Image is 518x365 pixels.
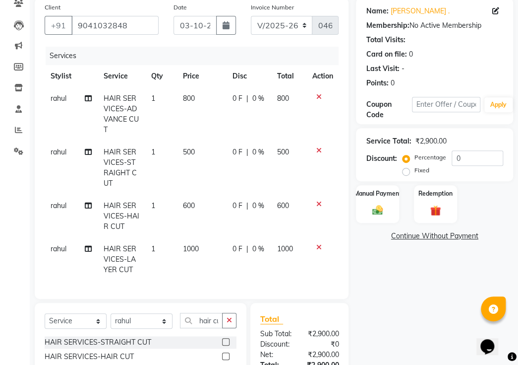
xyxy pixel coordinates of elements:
span: HAIR SERVICES-LAYER CUT [103,244,136,274]
input: Search by Name/Mobile/Email/Code [71,16,159,35]
span: 0 F [232,201,242,211]
th: Total [271,65,306,87]
span: 0 % [252,147,264,157]
span: 0 % [252,244,264,254]
label: Percentage [414,153,446,162]
div: Name: [366,6,388,16]
button: +91 [45,16,72,35]
label: Manual Payment [354,189,402,198]
span: 1 [151,244,155,253]
div: ₹0 [299,339,346,350]
span: Total [260,314,283,324]
span: | [246,244,248,254]
span: 1000 [182,244,198,253]
div: 0 [408,49,412,60]
input: Enter Offer / Coupon Code [412,97,480,112]
span: | [246,147,248,157]
div: Discount: [253,339,299,350]
div: Services [46,47,346,65]
div: Points: [366,78,388,88]
span: rahul [51,201,66,210]
span: 0 F [232,147,242,157]
div: Sub Total: [253,329,299,339]
th: Service [97,65,145,87]
div: Discount: [366,153,397,164]
span: 800 [182,94,194,103]
th: Disc [227,65,271,87]
span: | [246,201,248,211]
div: HAIR SERVICES-HAIR CUT [45,352,134,362]
span: 500 [277,147,289,156]
span: 1 [151,147,155,156]
label: Redemption [418,189,453,198]
th: Price [176,65,226,87]
span: rahul [51,94,66,103]
div: 0 [390,78,394,88]
span: 500 [182,147,194,156]
span: 1000 [277,244,293,253]
span: rahul [51,244,66,253]
label: Client [45,3,60,12]
span: 600 [277,201,289,210]
img: _gift.svg [427,204,444,218]
label: Fixed [414,166,429,175]
span: 0 F [232,244,242,254]
img: _cash.svg [369,204,386,217]
span: 1 [151,201,155,210]
span: 800 [277,94,289,103]
div: HAIR SERVICES-STRAIGHT CUT [45,337,151,348]
div: - [401,64,404,74]
span: HAIR SERVICES-STRAIGHT CUT [103,147,136,188]
span: 1 [151,94,155,103]
div: Service Total: [366,136,411,146]
th: Stylist [45,65,97,87]
span: 0 % [252,93,264,104]
a: Continue Without Payment [358,231,511,241]
th: Action [306,65,339,87]
button: Apply [484,97,513,112]
div: No Active Membership [366,20,503,31]
span: rahul [51,147,66,156]
div: Coupon Code [366,99,411,120]
input: Search or Scan [180,313,223,328]
span: HAIR SERVICES-ADVANCE CUT [103,94,138,134]
span: HAIR SERVICES-HAIR CUT [103,201,139,231]
label: Invoice Number [251,3,294,12]
span: | [246,93,248,104]
a: [PERSON_NAME] . [390,6,449,16]
div: Total Visits: [366,35,405,45]
label: Date [173,3,187,12]
div: Membership: [366,20,409,31]
span: 0 F [232,93,242,104]
div: ₹2,900.00 [415,136,446,146]
th: Qty [145,65,177,87]
div: Card on file: [366,49,406,60]
iframe: chat widget [476,325,508,355]
div: Net: [253,350,299,360]
div: ₹2,900.00 [299,350,346,360]
span: 0 % [252,201,264,211]
span: 600 [182,201,194,210]
div: Last Visit: [366,64,399,74]
div: ₹2,900.00 [299,329,346,339]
